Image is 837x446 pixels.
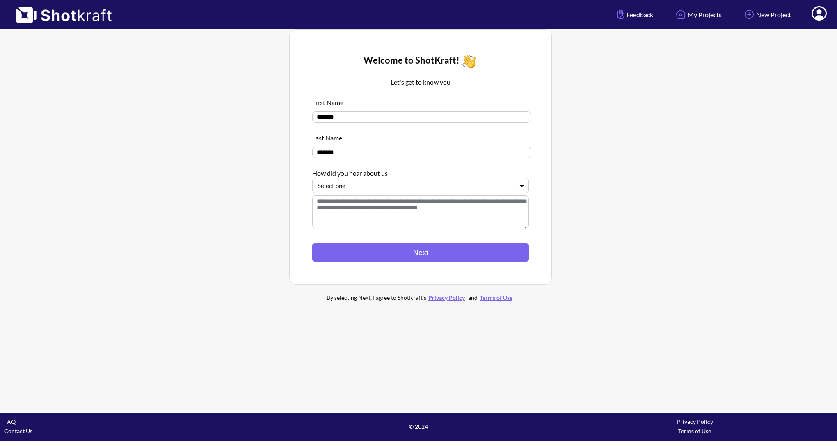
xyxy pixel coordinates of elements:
[478,294,515,301] a: Terms of Use
[312,77,529,87] p: Let's get to know you
[615,7,627,21] img: Hand Icon
[312,52,529,71] div: Welcome to ShotKraft!
[615,10,653,19] span: Feedback
[280,422,556,431] span: © 2024
[426,294,467,301] a: Privacy Policy
[557,426,833,436] div: Terms of Use
[312,243,529,262] button: Next
[312,94,529,107] div: First Name
[310,293,531,302] div: By selecting Next, I agree to ShotKraft's and
[674,7,688,21] img: Home Icon
[668,4,728,25] a: My Projects
[4,428,32,435] a: Contact Us
[312,164,529,178] div: How did you hear about us
[4,418,16,425] a: FAQ
[460,52,478,71] img: Wave Icon
[557,417,833,426] div: Privacy Policy
[312,129,529,143] div: Last Name
[742,7,756,21] img: Add Icon
[736,4,797,25] a: New Project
